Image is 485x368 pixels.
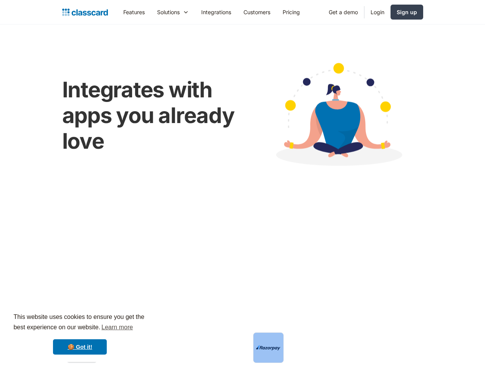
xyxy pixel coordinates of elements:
[100,322,134,333] a: learn more about cookies
[323,3,364,21] a: Get a demo
[253,53,423,180] img: Cartoon image showing connected apps
[62,77,238,154] h1: Integrates with apps you already love
[151,3,195,21] div: Solutions
[276,3,306,21] a: Pricing
[62,7,108,18] a: home
[6,305,154,362] div: cookieconsent
[397,8,417,16] div: Sign up
[53,339,107,355] a: dismiss cookie message
[13,312,146,333] span: This website uses cookies to ensure you get the best experience on our website.
[117,3,151,21] a: Features
[256,345,281,350] img: Razorpay
[364,3,391,21] a: Login
[237,3,276,21] a: Customers
[391,5,423,20] a: Sign up
[157,8,180,16] div: Solutions
[195,3,237,21] a: Integrations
